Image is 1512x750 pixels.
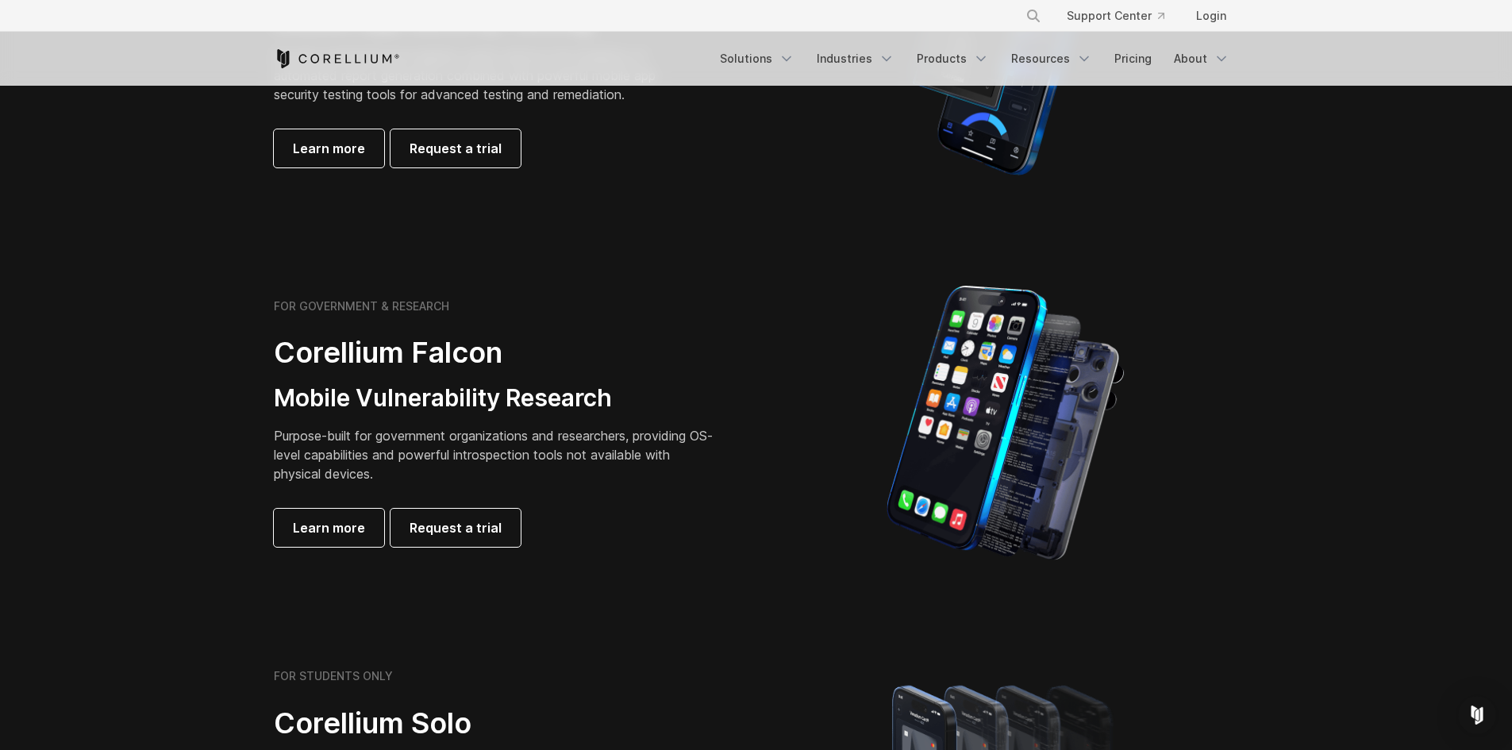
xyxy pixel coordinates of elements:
span: Request a trial [410,139,502,158]
a: About [1164,44,1239,73]
a: Solutions [710,44,804,73]
div: Open Intercom Messenger [1458,696,1496,734]
img: iPhone model separated into the mechanics used to build the physical device. [886,284,1125,562]
h6: FOR GOVERNMENT & RESEARCH [274,299,449,313]
a: Resources [1002,44,1102,73]
a: Learn more [274,129,384,167]
a: Request a trial [391,129,521,167]
div: Navigation Menu [710,44,1239,73]
a: Support Center [1054,2,1177,30]
h2: Corellium Solo [274,706,718,741]
a: Products [907,44,998,73]
div: Navigation Menu [1006,2,1239,30]
p: Purpose-built for government organizations and researchers, providing OS-level capabilities and p... [274,426,718,483]
a: Request a trial [391,509,521,547]
a: Pricing [1105,44,1161,73]
a: Corellium Home [274,49,400,68]
button: Search [1019,2,1048,30]
a: Industries [807,44,904,73]
h3: Mobile Vulnerability Research [274,383,718,413]
h6: FOR STUDENTS ONLY [274,669,393,683]
a: Login [1183,2,1239,30]
span: Request a trial [410,518,502,537]
a: Learn more [274,509,384,547]
h2: Corellium Falcon [274,335,718,371]
span: Learn more [293,139,365,158]
span: Learn more [293,518,365,537]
